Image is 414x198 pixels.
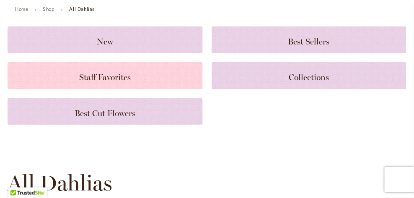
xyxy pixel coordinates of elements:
[289,72,329,82] span: Collections
[79,72,131,82] span: Staff Favorites
[8,170,112,195] span: All Dahlias
[97,36,113,47] span: New
[15,6,28,12] a: Home
[212,26,407,53] a: Best Sellers
[6,168,30,192] iframe: Launch Accessibility Center
[288,36,330,47] span: Best Sellers
[69,6,95,12] strong: All Dahlias
[8,62,203,89] a: Staff Favorites
[43,6,54,12] a: Shop
[75,108,135,118] span: Best Cut Flowers
[8,26,203,53] a: New
[212,62,407,89] a: Collections
[8,98,203,125] a: Best Cut Flowers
